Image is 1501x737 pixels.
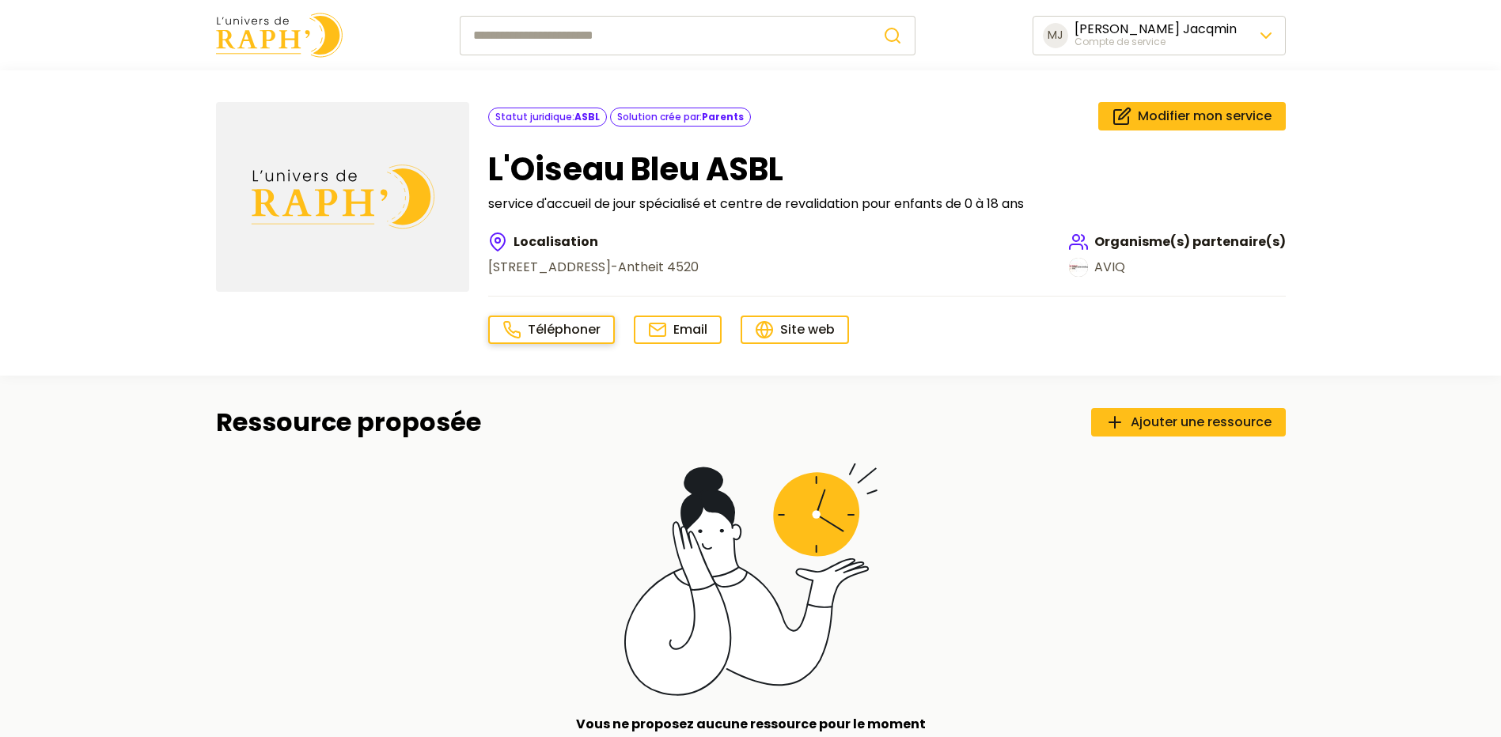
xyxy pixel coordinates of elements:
p: service d'accueil de jour spécialisé et centre de revalidation pour enfants de 0 à 18 ans [488,195,1286,214]
span: Téléphoner [528,320,601,338]
span: [PERSON_NAME] [1075,20,1180,38]
img: Univers de Raph logo [216,13,343,58]
span: Ajouter une ressource [1131,413,1272,432]
span: Site web [780,320,835,338]
a: Téléphoner [488,316,615,344]
span: MJ [1043,23,1068,48]
a: Modifier mon service [1098,102,1286,130]
h3: Localisation [488,232,699,251]
strong: Parents [702,110,744,123]
div: Statut juridique : [488,108,607,127]
h3: Ressource proposée [216,407,481,437]
address: [STREET_ADDRESS] - Antheit 4520 [488,258,699,277]
span: AVIQ [1094,258,1125,277]
span: Email [673,320,707,338]
button: MJ[PERSON_NAME] JacqminCompte de service [1033,16,1286,55]
h3: Organisme(s) partenaire(s) [1069,232,1286,251]
strong: ASBL [574,110,600,123]
span: Modifier mon service [1138,107,1272,126]
img: L'Oiseau Bleu ASBL [216,102,469,292]
a: Site web [741,316,849,344]
div: Solution crée par : [610,108,751,127]
img: AVIQ [1069,258,1088,277]
span: Jacqmin [1183,20,1237,38]
button: Rechercher [870,16,915,55]
p: Vous ne proposez aucune ressource pour le moment [548,715,953,734]
a: Email [634,316,722,344]
div: Compte de service [1075,36,1237,48]
a: Ajouter une ressource [1091,408,1286,437]
h1: L'Oiseau Bleu ASBL [488,150,1286,188]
